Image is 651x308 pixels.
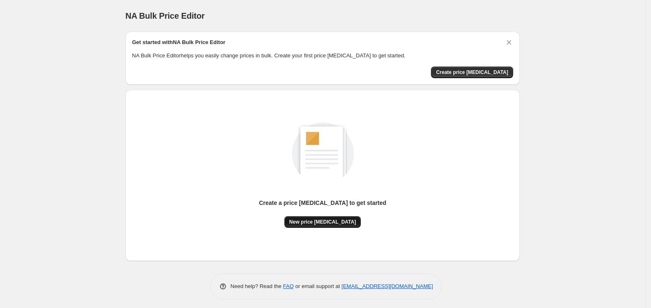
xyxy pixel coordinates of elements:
span: or email support at [294,283,342,289]
button: New price [MEDICAL_DATA] [284,216,361,228]
h2: Get started with NA Bulk Price Editor [132,38,225,47]
span: Need help? Read the [230,283,283,289]
span: New price [MEDICAL_DATA] [289,219,356,225]
button: Create price change job [431,67,513,78]
span: Create price [MEDICAL_DATA] [436,69,508,76]
a: [EMAIL_ADDRESS][DOMAIN_NAME] [342,283,433,289]
p: Create a price [MEDICAL_DATA] to get started [259,199,387,207]
span: NA Bulk Price Editor [125,11,205,20]
button: Dismiss card [505,38,513,47]
p: NA Bulk Price Editor helps you easily change prices in bulk. Create your first price [MEDICAL_DAT... [132,52,513,60]
a: FAQ [283,283,294,289]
